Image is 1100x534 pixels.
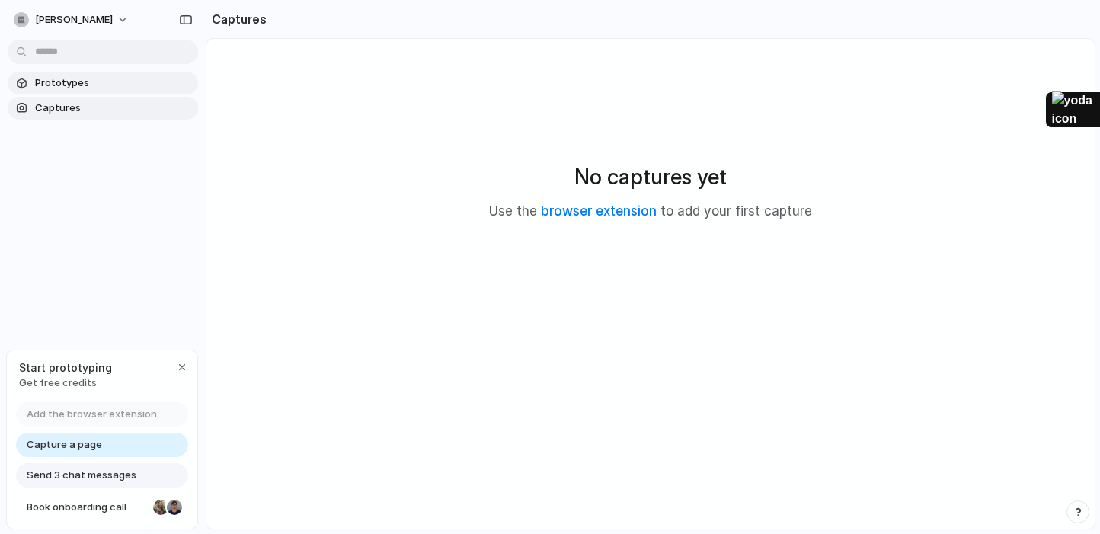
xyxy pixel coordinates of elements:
h2: Captures [206,10,267,28]
p: Use the to add your first capture [489,202,812,222]
a: Prototypes [8,72,198,94]
span: Captures [35,101,192,116]
span: [PERSON_NAME] [35,12,113,27]
a: browser extension [541,203,657,219]
span: Send 3 chat messages [27,468,136,483]
span: Prototypes [35,75,192,91]
div: Christian Iacullo [165,498,184,516]
a: Captures [8,97,198,120]
span: Capture a page [27,437,102,452]
a: Book onboarding call [16,495,188,520]
span: Start prototyping [19,360,112,376]
span: Book onboarding call [27,500,147,515]
h2: No captures yet [574,161,727,193]
div: Nicole Kubica [152,498,170,516]
span: Get free credits [19,376,112,391]
span: Add the browser extension [27,407,157,422]
button: [PERSON_NAME] [8,8,136,32]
